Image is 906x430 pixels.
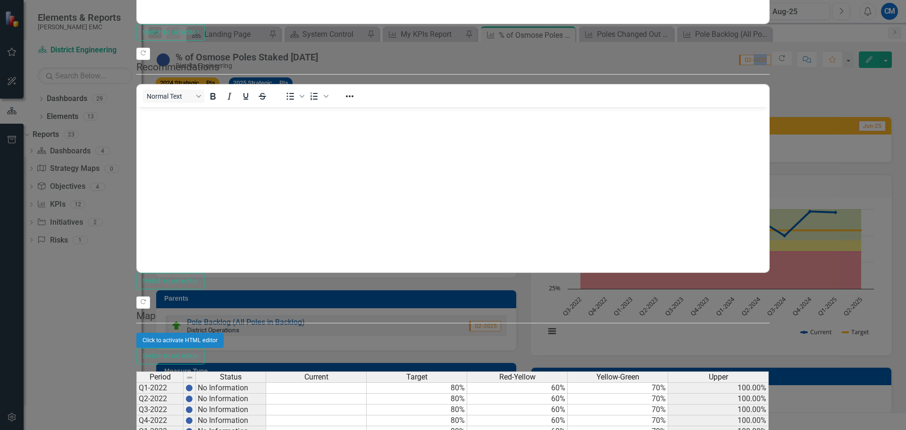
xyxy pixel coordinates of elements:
td: 70% [568,415,668,426]
button: Underline [238,90,254,103]
img: 8DAGhfEEPCf229AAAAAElFTkSuQmCC [186,374,193,381]
span: Current [304,373,328,381]
img: BgCOk07PiH71IgAAAABJRU5ErkJggg== [185,384,193,392]
td: 80% [367,382,467,394]
td: 60% [467,405,568,415]
td: No Information [196,382,266,394]
button: Switch to old editor [136,273,205,289]
td: No Information [196,405,266,415]
td: Q4-2022 [136,415,184,426]
img: BgCOk07PiH71IgAAAABJRU5ErkJggg== [185,417,193,424]
td: 100.00% [668,405,769,415]
button: Strikethrough [254,90,270,103]
div: Bullet list [282,90,306,103]
span: Normal Text [147,93,193,100]
td: 70% [568,382,668,394]
span: Period [150,373,171,381]
button: Click to activate HTML editor [136,333,224,348]
td: 100.00% [668,415,769,426]
td: 60% [467,415,568,426]
span: Red-Yellow [499,373,536,381]
td: 80% [367,415,467,426]
td: 70% [568,405,668,415]
img: BgCOk07PiH71IgAAAABJRU5ErkJggg== [185,406,193,413]
span: Status [220,373,242,381]
td: No Information [196,394,266,405]
td: 100.00% [668,394,769,405]
button: Switch to old editor [136,24,205,41]
legend: Recommendations [136,60,770,75]
td: 60% [467,394,568,405]
legend: Map [136,309,770,323]
td: 60% [467,382,568,394]
button: Reveal or hide additional toolbar items [342,90,358,103]
img: BgCOk07PiH71IgAAAABJRU5ErkJggg== [185,395,193,403]
td: Q1-2022 [136,382,184,394]
button: Bold [205,90,221,103]
span: Upper [709,373,728,381]
span: Target [406,373,428,381]
td: 80% [367,405,467,415]
td: Q2-2022 [136,394,184,405]
span: Yellow-Green [596,373,639,381]
td: No Information [196,415,266,426]
td: Q3-2022 [136,405,184,415]
button: Block Normal Text [143,90,204,103]
iframe: Rich Text Area [137,107,769,272]
button: Switch to old editor [136,348,205,364]
button: Italic [221,90,237,103]
td: 80% [367,394,467,405]
td: 70% [568,394,668,405]
div: Numbered list [306,90,330,103]
td: 100.00% [668,382,769,394]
